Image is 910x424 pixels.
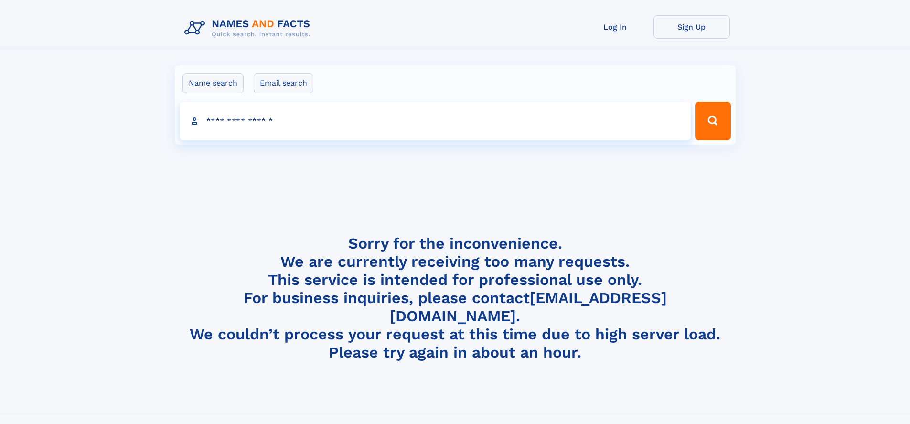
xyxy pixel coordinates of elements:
[254,73,313,93] label: Email search
[577,15,653,39] a: Log In
[695,102,730,140] button: Search Button
[182,73,244,93] label: Name search
[180,102,691,140] input: search input
[181,15,318,41] img: Logo Names and Facts
[390,289,667,325] a: [EMAIL_ADDRESS][DOMAIN_NAME]
[181,234,730,362] h4: Sorry for the inconvenience. We are currently receiving too many requests. This service is intend...
[653,15,730,39] a: Sign Up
